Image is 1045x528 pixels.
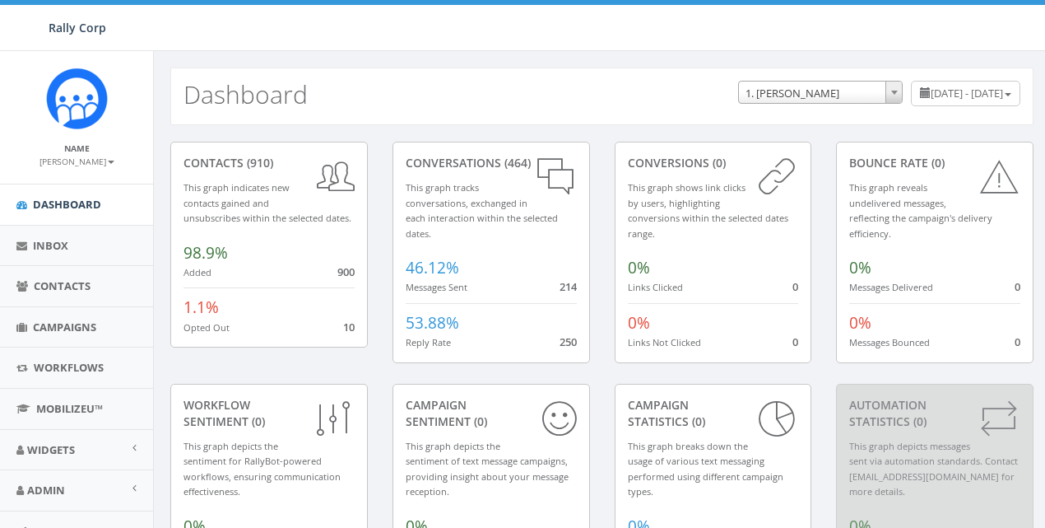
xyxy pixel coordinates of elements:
[628,397,799,430] div: Campaign Statistics
[34,278,91,293] span: Contacts
[849,155,1020,171] div: Bounce Rate
[337,264,355,279] span: 900
[738,81,903,104] span: 1. James Martin
[849,281,933,293] small: Messages Delivered
[27,483,65,498] span: Admin
[849,440,1018,498] small: This graph depicts messages sent via automation standards. Contact [EMAIL_ADDRESS][DOMAIN_NAME] f...
[849,257,871,278] span: 0%
[792,334,798,349] span: 0
[689,414,705,429] span: (0)
[406,181,558,240] small: This graph tracks conversations, exchanged in each interaction within the selected dates.
[34,360,104,375] span: Workflows
[849,336,930,348] small: Messages Bounced
[183,321,230,334] small: Opted Out
[849,397,1020,430] div: Automation Statistics
[931,86,1003,100] span: [DATE] - [DATE]
[406,155,577,171] div: conversations
[183,81,308,108] h2: Dashboard
[183,266,211,278] small: Added
[343,320,355,334] span: 10
[39,156,114,167] small: [PERSON_NAME]
[183,440,341,498] small: This graph depicts the sentiment for RallyBot-powered workflows, ensuring communication effective...
[1015,334,1020,349] span: 0
[709,155,726,171] span: (0)
[183,181,351,224] small: This graph indicates new contacts gained and unsubscribes within the selected dates.
[33,197,101,212] span: Dashboard
[406,312,459,334] span: 53.88%
[501,155,531,171] span: (464)
[628,336,701,348] small: Links Not Clicked
[39,153,114,168] a: [PERSON_NAME]
[46,68,108,129] img: Icon_1.png
[1015,279,1020,294] span: 0
[64,143,90,154] small: Name
[406,336,451,348] small: Reply Rate
[628,312,650,334] span: 0%
[36,401,103,416] span: MobilizeU™
[628,181,788,240] small: This graph shows link clicks by users, highlighting conversions within the selected dates range.
[628,440,783,498] small: This graph breaks down the usage of various text messaging performed using different campaign types.
[910,414,927,429] span: (0)
[183,397,355,430] div: Workflow Sentiment
[248,414,265,429] span: (0)
[33,238,68,253] span: Inbox
[33,320,96,334] span: Campaigns
[739,82,902,105] span: 1. James Martin
[560,279,577,294] span: 214
[183,297,219,318] span: 1.1%
[244,155,273,171] span: (910)
[406,257,459,278] span: 46.12%
[27,442,75,457] span: Widgets
[628,257,650,278] span: 0%
[628,281,683,293] small: Links Clicked
[628,155,799,171] div: conversions
[849,312,871,334] span: 0%
[471,414,487,429] span: (0)
[183,155,355,171] div: contacts
[849,181,992,240] small: This graph reveals undelivered messages, reflecting the campaign's delivery efficiency.
[406,397,577,430] div: Campaign Sentiment
[928,155,945,171] span: (0)
[792,279,798,294] span: 0
[183,242,228,264] span: 98.9%
[560,334,577,349] span: 250
[406,281,467,293] small: Messages Sent
[49,20,106,35] span: Rally Corp
[406,440,569,498] small: This graph depicts the sentiment of text message campaigns, providing insight about your message ...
